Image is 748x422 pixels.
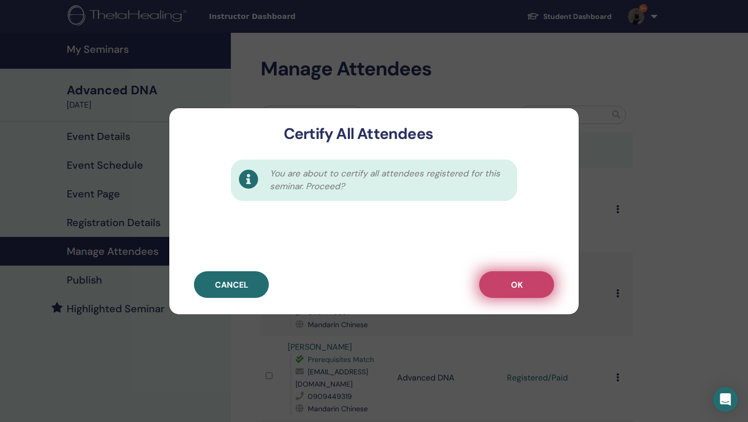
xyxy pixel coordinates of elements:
[186,125,531,143] h3: Certify All Attendees
[511,279,523,290] span: OK
[713,387,738,412] div: Open Intercom Messenger
[479,271,554,298] button: OK
[194,271,269,298] button: Cancel
[270,167,506,193] span: You are about to certify all attendees registered for this seminar. Proceed?
[215,279,248,290] span: Cancel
